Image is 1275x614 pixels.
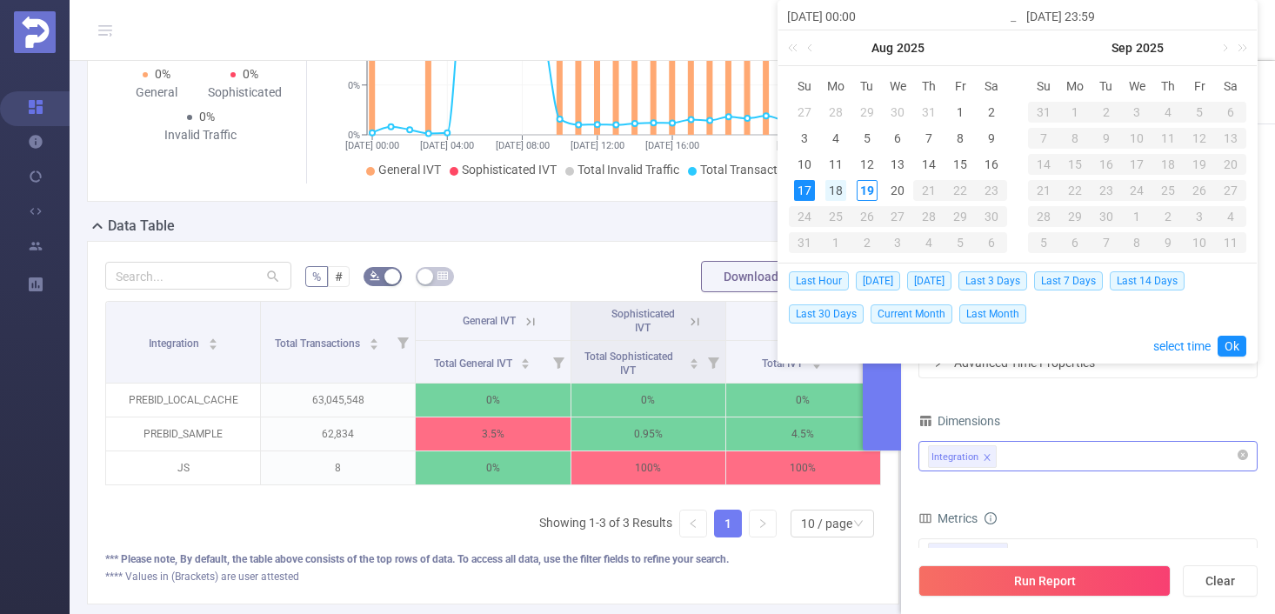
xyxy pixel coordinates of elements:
[976,177,1007,204] td: August 23, 2025
[1122,128,1153,149] div: 10
[913,73,945,99] th: Thu
[462,163,557,177] span: Sophisticated IVT
[1028,128,1059,149] div: 7
[1152,232,1184,253] div: 9
[1215,230,1246,256] td: October 11, 2025
[789,206,820,227] div: 24
[1215,206,1246,227] div: 4
[106,451,260,484] p: JS
[1184,154,1215,175] div: 19
[883,73,914,99] th: Wed
[789,78,820,94] span: Su
[1152,151,1184,177] td: September 18, 2025
[106,384,260,417] p: PREBID_LOCAL_CACHE
[883,125,914,151] td: August 6, 2025
[106,417,260,450] p: PREBID_SAMPLE
[1122,102,1153,123] div: 3
[913,125,945,151] td: August 7, 2025
[208,336,218,346] div: Sort
[726,451,880,484] p: 100%
[794,154,815,175] div: 10
[1122,232,1153,253] div: 8
[701,261,826,292] button: Download PDF
[1215,73,1246,99] th: Sat
[546,341,571,383] i: Filter menu
[983,453,991,464] i: icon: close
[208,336,217,341] i: icon: caret-up
[945,204,976,230] td: August 29, 2025
[811,356,822,366] div: Sort
[1152,128,1184,149] div: 11
[976,232,1007,253] div: 6
[348,130,360,141] tspan: 0%
[945,151,976,177] td: August 15, 2025
[789,304,864,324] span: Last 30 Days
[789,232,820,253] div: 31
[1122,206,1153,227] div: 1
[1028,206,1059,227] div: 28
[857,154,878,175] div: 12
[1026,6,1248,27] input: End date
[913,204,945,230] td: August 28, 2025
[157,126,245,144] div: Invalid Traffic
[950,128,971,149] div: 8
[201,83,290,102] div: Sophisticated
[1028,78,1059,94] span: Su
[520,356,531,366] div: Sort
[981,128,1002,149] div: 9
[789,271,849,290] span: Last Hour
[1134,30,1165,65] a: 2025
[369,336,379,346] div: Sort
[1091,154,1122,175] div: 16
[825,154,846,175] div: 11
[913,99,945,125] td: July 31, 2025
[945,99,976,125] td: August 1, 2025
[571,384,725,417] p: 0%
[825,128,846,149] div: 4
[820,206,851,227] div: 25
[870,30,895,65] a: Aug
[1238,450,1248,460] i: icon: close-circle
[1183,565,1258,597] button: Clear
[1059,204,1091,230] td: September 29, 2025
[883,99,914,125] td: July 30, 2025
[108,216,175,237] h2: Data Table
[1028,180,1059,201] div: 21
[789,151,820,177] td: August 10, 2025
[820,232,851,253] div: 1
[950,102,971,123] div: 1
[345,140,399,151] tspan: [DATE] 00:00
[571,140,624,151] tspan: [DATE] 12:00
[416,384,570,417] p: 0%
[1091,128,1122,149] div: 9
[945,180,976,201] div: 22
[1122,177,1153,204] td: September 24, 2025
[981,154,1002,175] div: 16
[1059,232,1091,253] div: 6
[1059,151,1091,177] td: September 15, 2025
[149,337,202,350] span: Integration
[913,206,945,227] div: 28
[391,302,415,383] i: Filter menu
[945,177,976,204] td: August 22, 2025
[679,510,707,537] li: Previous Page
[851,204,883,230] td: August 26, 2025
[851,125,883,151] td: August 5, 2025
[1184,73,1215,99] th: Fri
[883,151,914,177] td: August 13, 2025
[851,151,883,177] td: August 12, 2025
[1091,180,1122,201] div: 23
[1028,154,1059,175] div: 14
[1059,154,1091,175] div: 15
[261,384,415,417] p: 63,045,548
[887,154,908,175] div: 13
[1184,125,1215,151] td: September 12, 2025
[1215,151,1246,177] td: September 20, 2025
[521,356,531,361] i: icon: caret-up
[1122,151,1153,177] td: September 17, 2025
[1122,73,1153,99] th: Wed
[571,451,725,484] p: 100%
[1059,125,1091,151] td: September 8, 2025
[243,67,258,81] span: 0%
[496,140,550,151] tspan: [DATE] 08:00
